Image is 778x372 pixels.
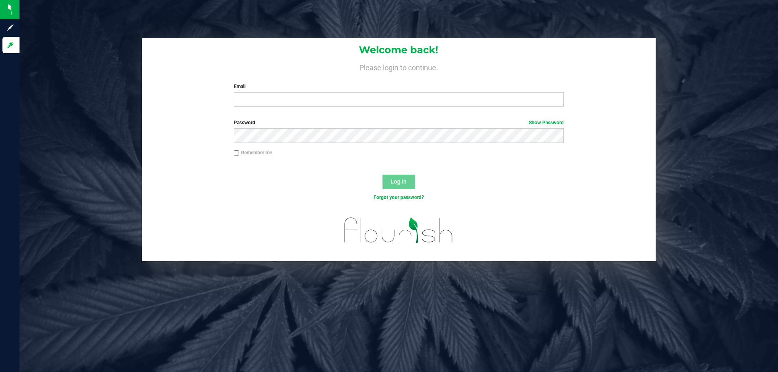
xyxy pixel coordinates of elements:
[391,178,406,185] span: Log In
[234,120,255,125] span: Password
[6,41,14,49] inline-svg: Log in
[6,24,14,32] inline-svg: Sign up
[335,210,463,251] img: flourish_logo.svg
[374,195,424,200] a: Forgot your password?
[234,149,272,156] label: Remember me
[234,83,564,90] label: Email
[529,120,564,125] a: Show Password
[142,45,656,55] h1: Welcome back!
[142,62,656,71] h4: Please login to continue.
[382,175,415,189] button: Log In
[234,150,239,156] input: Remember me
